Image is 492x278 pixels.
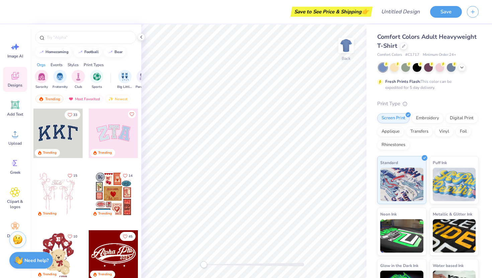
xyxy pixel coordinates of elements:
[35,70,48,90] button: filter button
[53,70,68,90] div: filter for Fraternity
[68,62,79,68] div: Styles
[84,62,104,68] div: Print Types
[90,70,103,90] button: filter button
[121,73,129,81] img: Big Little Reveal Image
[93,73,101,81] img: Sports Image
[140,73,147,81] img: Parent's Weekend Image
[51,62,63,68] div: Events
[8,83,22,88] span: Designs
[38,97,44,101] img: trending.gif
[43,272,57,277] div: Trending
[405,52,419,58] span: # C1717
[433,262,464,269] span: Water based Ink
[90,70,103,90] div: filter for Sports
[37,62,46,68] div: Orgs
[129,174,133,177] span: 14
[361,7,369,15] span: 👉
[117,85,133,90] span: Big Little Reveal
[377,100,479,108] div: Print Type
[46,34,132,41] input: Try "Alpha"
[435,127,454,137] div: Vinyl
[342,55,350,61] div: Back
[120,232,136,241] button: Like
[72,70,85,90] button: filter button
[74,47,102,57] button: football
[73,113,77,117] span: 33
[35,95,63,103] div: Trending
[53,85,68,90] span: Fraternity
[39,50,44,54] img: trend_line.gif
[445,113,478,123] div: Digital Print
[200,261,207,268] div: Accessibility label
[380,262,418,269] span: Glow in the Dark Ink
[53,70,68,90] button: filter button
[136,85,151,90] span: Parent's Weekend
[38,73,46,81] img: Sorority Image
[10,170,20,175] span: Greek
[43,150,57,155] div: Trending
[433,211,472,218] span: Metallic & Glitter Ink
[7,233,23,239] span: Decorate
[114,50,122,54] div: bear
[385,79,421,84] strong: Fresh Prints Flash:
[4,199,26,210] span: Clipart & logos
[117,70,133,90] button: filter button
[65,95,103,103] div: Most Favorited
[56,73,64,81] img: Fraternity Image
[456,127,471,137] div: Foil
[377,52,402,58] span: Comfort Colors
[120,171,136,180] button: Like
[423,52,456,58] span: Minimum Order: 24 +
[380,219,423,253] img: Neon Ink
[136,70,151,90] button: filter button
[35,85,48,90] span: Sorority
[72,70,85,90] div: filter for Club
[7,112,23,117] span: Add Text
[377,113,410,123] div: Screen Print
[406,127,433,137] div: Transfers
[92,85,102,90] span: Sports
[380,211,397,218] span: Neon Ink
[129,235,133,238] span: 45
[105,95,131,103] div: Newest
[65,110,80,119] button: Like
[433,159,447,166] span: Puff Ink
[35,70,48,90] div: filter for Sorority
[292,7,371,17] div: Save to See Price & Shipping
[75,85,82,90] span: Club
[7,53,23,59] span: Image AI
[377,127,404,137] div: Applique
[98,272,112,277] div: Trending
[412,113,443,123] div: Embroidery
[46,50,69,54] div: homecoming
[108,97,113,101] img: newest.gif
[35,47,72,57] button: homecoming
[377,33,477,50] span: Comfort Colors Adult Heavyweight T-Shirt
[73,235,77,238] span: 10
[8,141,22,146] span: Upload
[136,70,151,90] div: filter for Parent's Weekend
[75,73,82,81] img: Club Image
[433,219,476,253] img: Metallic & Glitter Ink
[68,97,74,101] img: most_fav.gif
[43,211,57,216] div: Trending
[376,5,425,18] input: Untitled Design
[339,39,353,52] img: Back
[84,50,99,54] div: football
[430,6,462,18] button: Save
[65,232,80,241] button: Like
[380,159,398,166] span: Standard
[24,257,49,264] strong: Need help?
[377,140,410,150] div: Rhinestones
[117,70,133,90] div: filter for Big Little Reveal
[73,174,77,177] span: 15
[433,168,476,201] img: Puff Ink
[128,110,136,118] button: Like
[380,168,423,201] img: Standard
[104,47,126,57] button: bear
[65,171,80,180] button: Like
[108,50,113,54] img: trend_line.gif
[385,79,468,91] div: This color can be expedited for 5 day delivery.
[98,150,112,155] div: Trending
[98,211,112,216] div: Trending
